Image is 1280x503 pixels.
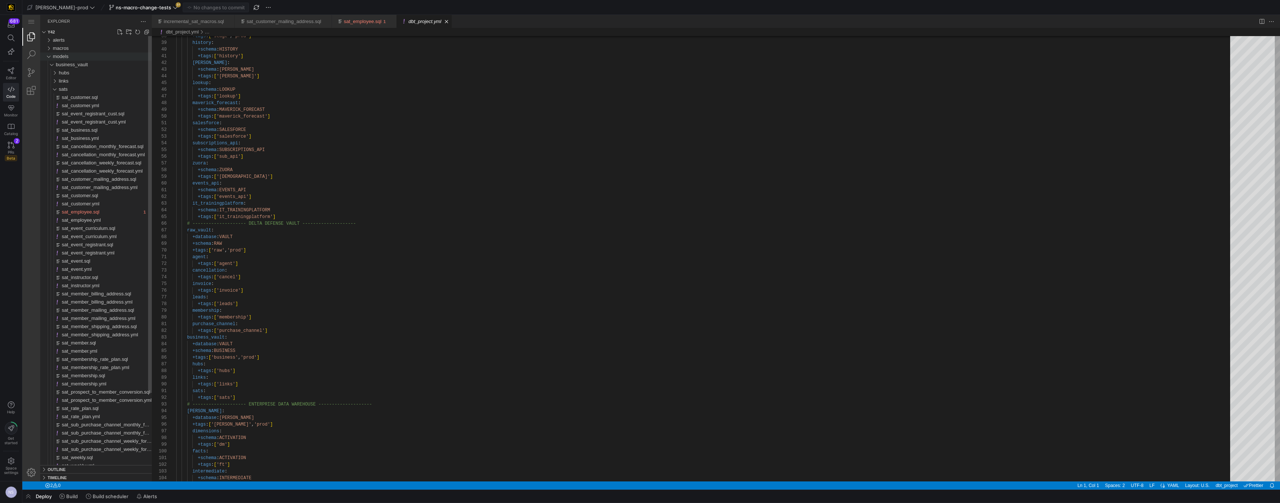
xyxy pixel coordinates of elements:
span: Help [6,410,16,414]
span: ] [234,59,237,64]
div: /models/business_vault/sats/sat_customer_mailing_address.sql [31,160,129,169]
div: 48 [136,85,144,92]
div: /models/business_vault/sats/sat_business.sql [31,111,129,119]
a: YAML [1144,467,1159,475]
a: check-all Prettier [1219,467,1243,475]
div: /models/business_vault/sats/sat_member.yml [31,332,129,340]
span: +tags [176,79,189,84]
div: /models/business_vault/sats/sat_cancellation_monthly_forecast.yml [31,136,129,144]
span: hubs [36,55,47,61]
span: macros [31,31,47,36]
span: sat_event_curriculum.sql [39,211,93,216]
li: Close (⌘W) [300,3,308,10]
span: business_vault [33,47,65,52]
li: Close (⌘W) [365,3,372,10]
div: sat_customer_mailing_address.yml [18,169,129,177]
div: /macros [31,29,129,38]
span: sat_instructor.yml [39,268,77,273]
div: sat_weekly.yml [18,447,129,455]
span: [PERSON_NAME] [170,45,205,51]
div: sal_customer.sql [18,79,129,87]
span: sat_cancellation_weekly_forecast.yml [39,153,121,159]
div: /models/business_vault/sats/sat_event_curriculum.yml [31,218,129,226]
div: /models/business_vault/sats/sat_weekly.yml [31,447,129,455]
span: : [194,32,197,37]
span: PRs [8,150,14,154]
div: /models/business_vault/sats/sat_sub_purchase_channel_weekly_forecast.yml [31,430,129,439]
a: Monitor [3,102,19,120]
span: [ [192,59,194,64]
div: 43 [136,51,144,58]
a: dbt_project.yml [386,4,419,9]
div: 49 [136,92,144,98]
span: sat_instructor.sql [39,260,76,265]
div: sat_prospect_to_member_conversion.sql [18,373,129,381]
div: /models/business_vault/sats/sat_event.yml [31,250,129,259]
div: links [18,62,129,70]
div: /alerts [31,21,129,29]
div: check-all Prettier [1218,467,1244,475]
span: : [189,59,192,64]
span: +tags [176,39,189,44]
span: sat_membership_rate_plan.sql [39,342,106,347]
span: Get started [4,436,17,445]
button: NS [3,484,19,500]
button: Build [56,490,81,503]
a: LF [1125,467,1134,475]
span: sat_cancellation_monthly_forecast.sql [39,129,121,134]
div: /models [31,38,129,46]
span: sat_event.sql [39,243,68,249]
a: Errors: 2 [21,467,40,475]
span: +schema [176,52,194,57]
a: New File... [94,13,101,21]
div: /models/business_vault/sats/sat_employee.yml [31,201,129,209]
a: Spacesettings [3,454,19,478]
div: /models/business_vault/sats/sat_event_curriculum.sql [31,209,129,218]
div: 44 [136,58,144,65]
ul: Tab actions [299,3,309,10]
li: Split Editor Right (⌘\) [⌥] Split Editor Down [1235,3,1244,11]
div: sal_event_registrant_cust.sql [18,95,129,103]
div: Notifications [1244,467,1255,475]
div: macros [18,29,129,38]
div: sat_employee.yml [18,201,129,209]
div: 42 [136,45,144,51]
span: +tags [176,59,189,64]
div: /models/business_vault/sats/sat_weekly.sql [31,439,129,447]
span: sat_sub_purchase_channel_weekly_forecast.yml [39,432,145,437]
a: Refresh Explorer [112,13,119,21]
li: Close (⌘W) [203,3,211,10]
span: sat_member_mailing_address.yml [39,301,113,306]
span: sat_weekly.sql [39,440,71,445]
span: sat_customer_mailing_address.sql [39,161,114,167]
div: Editor Language Status: Formatting, There are multiple formatters for 'YAML' files. One of them s... [1135,467,1144,475]
a: Views and More Actions... [117,3,125,11]
div: sat_member_shipping_address.sql [18,308,129,316]
a: Editor Language Status: Formatting, There are multiple formatters for 'YAML' files. One of them s... [1136,467,1144,475]
div: /models/business_vault/sats/sat_cancellation_weekly_forecast.sql [31,144,129,152]
span: alerts [31,22,42,28]
div: sat_event_curriculum.yml [18,218,129,226]
div: sat_event_registrant.yml [18,234,129,242]
li: Close (⌘W) [420,3,428,10]
a: sat_customer_mailing_address.sql [224,4,299,9]
div: /models/business_vault/sats/sat_sub_purchase_channel_monthly_forecast.yml [31,414,129,422]
span: [ [192,79,194,84]
span: sat_customer.sql [39,178,76,183]
button: Build scheduler [83,490,132,503]
div: sat_prospect_to_member_conversion.yml [18,381,129,390]
div: /models/business_vault/sats/sat_customer_mailing_address.yml [31,169,129,177]
span: sat_member_billing_address.sql [39,276,109,282]
a: incremental_sat_macros.sql [141,4,202,9]
span: sat_member_mailing_address.sql [39,292,112,298]
h3: Explorer Section: y42 [25,13,33,21]
div: /models/business_vault/sats/sat_event_registrant.yml [31,234,129,242]
div: business_vault [18,46,129,54]
div: sat_cancellation_monthly_forecast.sql [18,128,129,136]
a: Spaces: 2 [1081,467,1104,475]
span: : [194,72,197,77]
span: 'history' [194,39,218,44]
span: sat_event.yml [39,251,69,257]
div: Outline Section [18,450,129,458]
